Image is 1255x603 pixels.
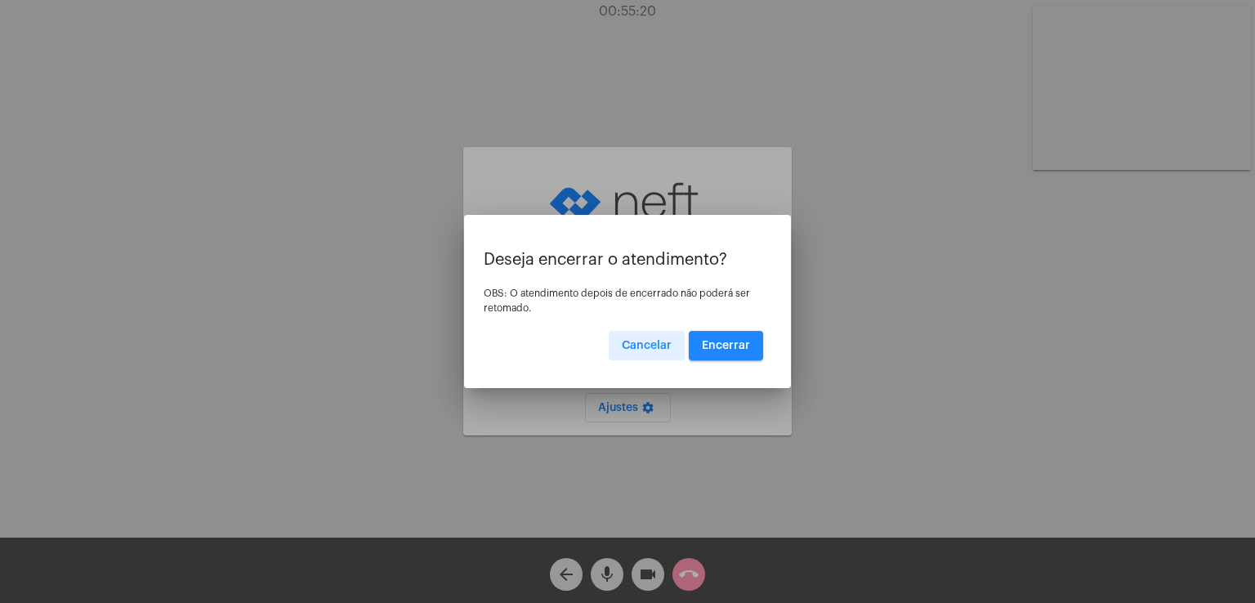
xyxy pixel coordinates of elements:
span: OBS: O atendimento depois de encerrado não poderá ser retomado. [484,288,750,313]
span: Encerrar [702,340,750,351]
button: Encerrar [689,331,763,360]
button: Cancelar [609,331,685,360]
span: Cancelar [622,340,672,351]
p: Deseja encerrar o atendimento? [484,251,771,269]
